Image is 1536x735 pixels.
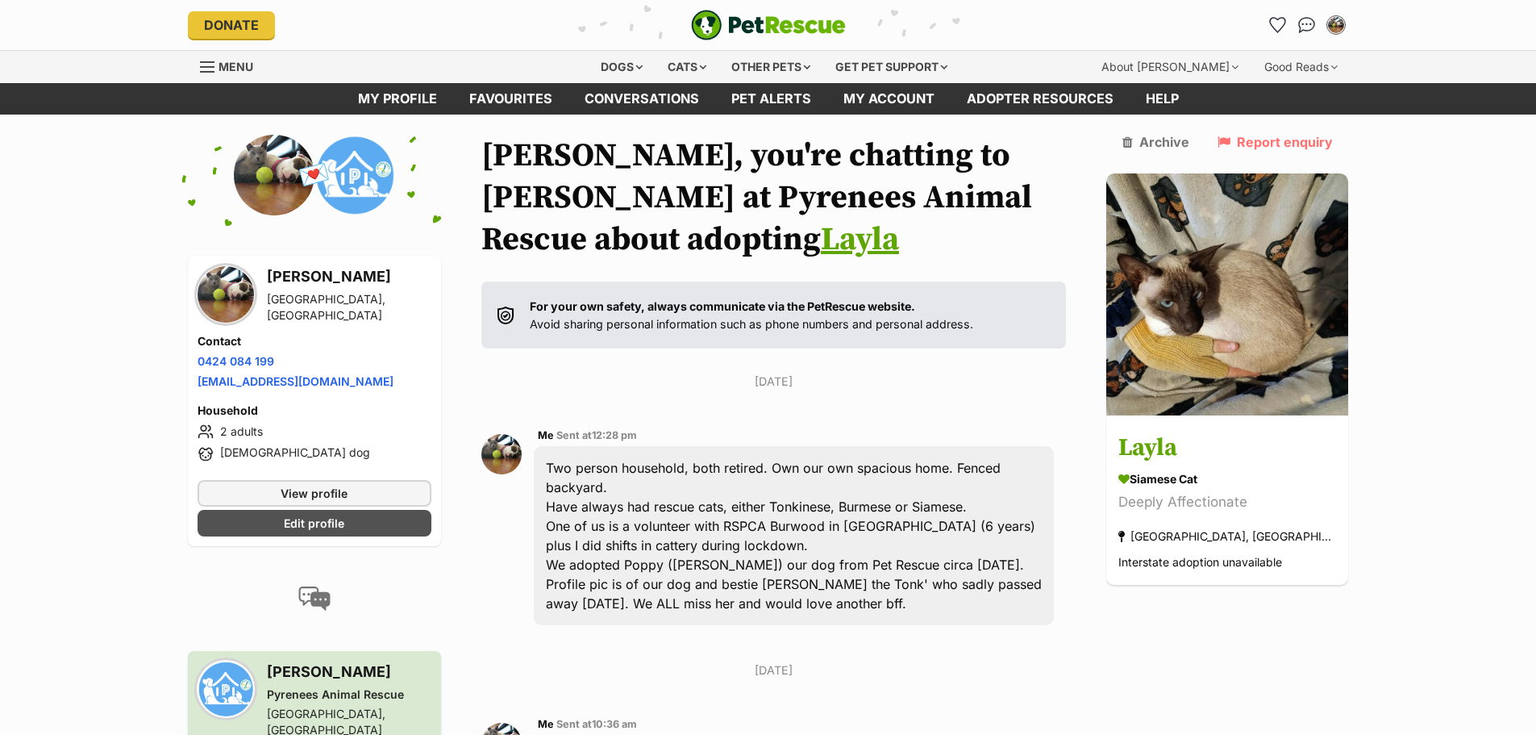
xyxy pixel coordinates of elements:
span: View profile [281,485,348,502]
img: Pyrenees Animal Rescue profile pic [314,135,395,215]
strong: For your own safety, always communicate via the PetRescue website. [530,299,915,313]
p: [DATE] [481,373,1067,390]
span: 💌 [296,157,332,192]
li: [DEMOGRAPHIC_DATA] dog [198,445,431,464]
a: Adopter resources [951,83,1130,115]
h3: Layla [1118,430,1336,466]
span: Sent at [556,429,637,441]
span: Me [538,718,554,730]
span: Edit profile [284,515,344,532]
a: [EMAIL_ADDRESS][DOMAIN_NAME] [198,374,393,388]
h4: Household [198,403,431,419]
div: Get pet support [824,51,959,83]
a: View profile [198,480,431,507]
img: conversation-icon-4a6f8262b818ee0b60e3300018af0b2d0b884aa5de6e9bcb8d3d4eeb1a70a7c4.svg [298,587,331,611]
a: Archive [1122,135,1189,149]
li: 2 adults [198,422,431,441]
p: [DATE] [481,662,1067,679]
a: Layla [821,219,899,260]
a: Edit profile [198,510,431,537]
a: Favourites [1265,12,1291,38]
ul: Account quick links [1265,12,1349,38]
a: Help [1130,83,1195,115]
img: Ian Sprawson profile pic [481,434,522,474]
a: Report enquiry [1218,135,1333,149]
h3: [PERSON_NAME] [267,265,431,288]
span: 10:36 am [592,718,637,730]
h4: Contact [198,333,431,349]
a: My account [827,83,951,115]
div: [GEOGRAPHIC_DATA], [GEOGRAPHIC_DATA] [1118,525,1336,547]
span: Interstate adoption unavailable [1118,555,1282,569]
img: Pyrenees Animal Rescue profile pic [198,661,254,717]
a: PetRescue [691,10,846,40]
span: Sent at [556,718,637,730]
a: Menu [200,51,264,80]
img: Ian Sprawson profile pic [234,135,314,215]
h1: [PERSON_NAME], you're chatting to [PERSON_NAME] at Pyrenees Animal Rescue about adopting [481,135,1067,261]
a: Favourites [453,83,568,115]
a: Pet alerts [715,83,827,115]
img: chat-41dd97257d64d25036548639549fe6c8038ab92f7586957e7f3b1b290dea8141.svg [1298,17,1315,33]
a: Conversations [1294,12,1320,38]
a: 0424 084 199 [198,354,274,368]
div: Cats [656,51,718,83]
a: My profile [342,83,453,115]
h3: [PERSON_NAME] [267,661,431,683]
p: Avoid sharing personal information such as phone numbers and personal address. [530,298,973,332]
img: logo-e224e6f780fb5917bec1dbf3a21bbac754714ae5b6737aabdf751b685950b380.svg [691,10,846,40]
div: Other pets [720,51,822,83]
div: Deeply Affectionate [1118,491,1336,513]
div: Pyrenees Animal Rescue [267,687,431,703]
div: [GEOGRAPHIC_DATA], [GEOGRAPHIC_DATA] [267,291,431,324]
span: Menu [219,60,253,73]
img: Ian Sprawson profile pic [1328,17,1344,33]
span: 12:28 pm [592,429,637,441]
a: conversations [568,83,715,115]
div: Good Reads [1253,51,1349,83]
button: My account [1323,12,1349,38]
div: About [PERSON_NAME] [1090,51,1250,83]
div: Two person household, both retired. Own our own spacious home. Fenced backyard. Have always had r... [534,446,1055,625]
div: Dogs [589,51,654,83]
a: Layla Siamese Cat Deeply Affectionate [GEOGRAPHIC_DATA], [GEOGRAPHIC_DATA] Interstate adoption un... [1106,418,1348,585]
img: Layla [1106,173,1348,416]
div: Siamese Cat [1118,470,1336,487]
span: Me [538,429,554,441]
img: Ian Sprawson profile pic [198,266,254,323]
a: Donate [188,11,275,39]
